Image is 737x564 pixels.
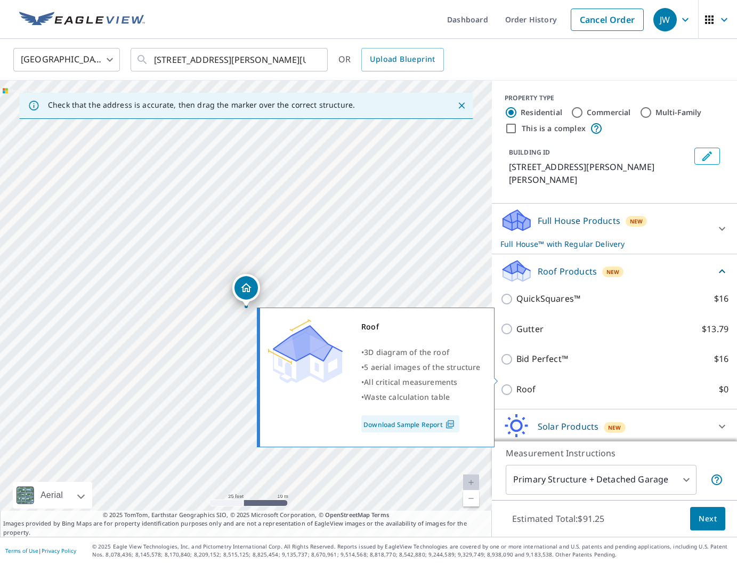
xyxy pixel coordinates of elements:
[630,217,643,225] span: New
[500,238,709,249] p: Full House™ with Regular Delivery
[505,93,724,103] div: PROPERTY TYPE
[361,415,459,432] a: Download Sample Report
[443,420,457,429] img: Pdf Icon
[361,360,481,375] div: •
[361,390,481,405] div: •
[516,383,536,396] p: Roof
[371,511,389,519] a: Terms
[268,319,343,383] img: Premium
[606,268,620,276] span: New
[5,547,76,554] p: |
[42,547,76,554] a: Privacy Policy
[522,123,586,134] label: This is a complex
[653,8,677,31] div: JW
[19,12,145,28] img: EV Logo
[500,414,728,439] div: Solar ProductsNew
[37,482,66,509] div: Aerial
[714,352,728,366] p: $16
[370,53,435,66] span: Upload Blueprint
[364,347,449,357] span: 3D diagram of the roof
[699,512,717,526] span: Next
[500,259,728,284] div: Roof ProductsNew
[702,323,728,336] p: $13.79
[509,160,690,186] p: [STREET_ADDRESS][PERSON_NAME][PERSON_NAME]
[338,48,444,71] div: OR
[538,265,597,278] p: Roof Products
[361,319,481,334] div: Roof
[154,45,306,75] input: Search by address or latitude-longitude
[509,148,550,157] p: BUILDING ID
[504,507,613,530] p: Estimated Total: $91.25
[13,45,120,75] div: [GEOGRAPHIC_DATA]
[714,292,728,305] p: $16
[361,48,443,71] a: Upload Blueprint
[655,107,702,118] label: Multi-Family
[538,420,598,433] p: Solar Products
[92,543,732,559] p: © 2025 Eagle View Technologies, Inc. and Pictometry International Corp. All Rights Reserved. Repo...
[516,323,544,336] p: Gutter
[361,345,481,360] div: •
[232,274,260,307] div: Dropped pin, building 1, Residential property, 7301 Nichols Rd Nichols Hills, OK 73120
[516,292,580,305] p: QuickSquares™
[48,100,355,110] p: Check that the address is accurate, then drag the marker over the correct structure.
[325,511,370,519] a: OpenStreetMap
[364,377,457,387] span: All critical measurements
[364,362,480,372] span: 5 aerial images of the structure
[103,511,389,520] span: © 2025 TomTom, Earthstar Geographics SIO, © 2025 Microsoft Corporation, ©
[500,208,728,249] div: Full House ProductsNewFull House™ with Regular Delivery
[587,107,631,118] label: Commercial
[710,473,723,486] span: Your report will include the primary structure and a detached garage if one exists.
[690,507,725,531] button: Next
[719,383,728,396] p: $0
[455,99,468,112] button: Close
[13,482,92,509] div: Aerial
[361,375,481,390] div: •
[506,447,723,460] p: Measurement Instructions
[516,352,568,366] p: Bid Perfect™
[571,9,644,31] a: Cancel Order
[506,465,696,495] div: Primary Structure + Detached Garage
[608,423,621,432] span: New
[694,148,720,165] button: Edit building 1
[364,392,450,402] span: Waste calculation table
[5,547,38,554] a: Terms of Use
[463,490,479,506] a: Current Level 20, Zoom Out
[521,107,562,118] label: Residential
[538,214,620,227] p: Full House Products
[463,474,479,490] a: Current Level 20, Zoom In Disabled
